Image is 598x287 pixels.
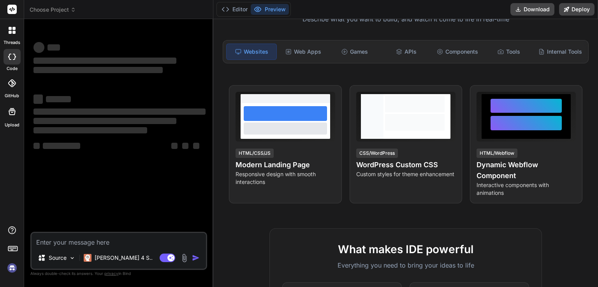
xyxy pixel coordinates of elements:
label: Upload [5,122,19,128]
button: Deploy [559,3,594,16]
label: GitHub [5,93,19,99]
span: ‌ [47,44,60,51]
span: ‌ [33,67,163,73]
span: Choose Project [30,6,76,14]
img: icon [192,254,200,262]
button: Preview [251,4,289,15]
button: Download [510,3,554,16]
span: ‌ [43,143,80,149]
img: Pick Models [69,255,76,261]
p: Describe what you want to build, and watch it come to life in real-time [218,14,593,24]
span: ‌ [33,58,176,64]
div: Tools [484,44,534,60]
div: HTML/Webflow [477,149,517,158]
p: Everything you need to bring your ideas to life [282,261,529,270]
span: ‌ [33,143,40,149]
p: Source [49,254,67,262]
h4: Dynamic Webflow Component [477,159,576,181]
h4: Modern Landing Page [236,159,335,170]
p: Always double-check its answers. Your in Bind [30,270,207,277]
p: Custom styles for theme enhancement [356,170,456,178]
div: HTML/CSS/JS [236,149,274,158]
div: CSS/WordPress [356,149,398,158]
span: privacy [104,271,118,276]
div: Internal Tools [535,44,585,60]
span: ‌ [33,118,176,124]
p: [PERSON_NAME] 4 S.. [95,254,153,262]
img: attachment [180,254,189,262]
div: Components [433,44,482,60]
span: ‌ [193,143,199,149]
span: ‌ [171,143,178,149]
p: Responsive design with smooth interactions [236,170,335,186]
h4: WordPress Custom CSS [356,159,456,170]
span: ‌ [33,94,43,104]
span: ‌ [33,42,44,53]
h2: What makes IDE powerful [282,241,529,257]
div: Games [330,44,380,60]
span: ‌ [46,96,71,102]
button: Editor [218,4,251,15]
label: threads [4,39,20,46]
div: APIs [381,44,431,60]
p: Interactive components with animations [477,181,576,197]
label: code [7,65,18,72]
span: ‌ [33,127,147,133]
img: Claude 4 Sonnet [84,254,91,262]
img: signin [5,261,19,275]
span: ‌ [33,108,206,115]
div: Websites [226,44,277,60]
span: ‌ [182,143,188,149]
div: Web Apps [278,44,328,60]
